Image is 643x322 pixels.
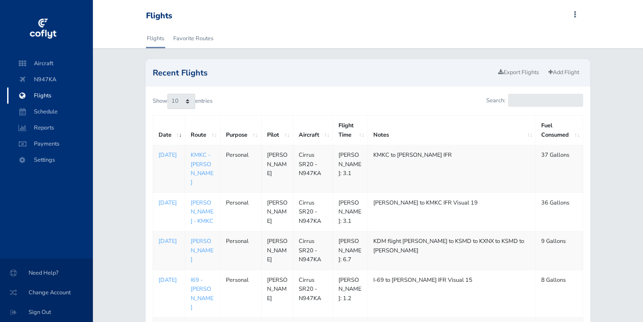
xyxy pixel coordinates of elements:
td: [PERSON_NAME]: 6.7 [333,231,367,270]
td: [PERSON_NAME]: 3.1 [333,145,367,193]
input: Search: [508,94,583,107]
select: Showentries [167,94,195,109]
td: [PERSON_NAME]: 1.2 [333,270,367,318]
a: Export Flights [494,66,543,79]
a: [DATE] [159,276,180,284]
a: Add Flight [544,66,583,79]
td: Cirrus SR20 - N947KA [293,270,333,318]
span: N947KA [16,71,84,88]
label: Search: [486,94,583,107]
td: [PERSON_NAME] [261,270,293,318]
td: Personal [220,192,261,231]
div: Flights [146,11,172,21]
a: I69 - [PERSON_NAME] [191,276,213,311]
a: Favorite Routes [172,29,214,48]
td: Personal [220,145,261,193]
a: [DATE] [159,237,180,246]
th: Fuel Consumed: activate to sort column ascending [536,116,583,145]
th: Route: activate to sort column ascending [185,116,220,145]
span: Settings [16,152,84,168]
th: Notes: activate to sort column ascending [367,116,536,145]
td: 36 Gallons [536,192,583,231]
td: Cirrus SR20 - N947KA [293,231,333,270]
span: Payments [16,136,84,152]
a: [PERSON_NAME] [191,237,213,263]
a: [PERSON_NAME] - KMKC [191,199,213,225]
span: Aircraft [16,55,84,71]
th: Aircraft: activate to sort column ascending [293,116,333,145]
span: Flights [16,88,84,104]
a: Flights [146,29,165,48]
span: Need Help? [11,265,82,281]
td: Personal [220,270,261,318]
td: KDM flight [PERSON_NAME] to KSMD to KXNX to KSMD to [PERSON_NAME] [367,231,536,270]
td: 37 Gallons [536,145,583,193]
th: Flight Time: activate to sort column ascending [333,116,367,145]
td: [PERSON_NAME] [261,192,293,231]
a: [DATE] [159,198,180,207]
td: I-69 to [PERSON_NAME] IFR Visual 15 [367,270,536,318]
td: [PERSON_NAME] [261,145,293,193]
td: KMKC to [PERSON_NAME] IFR [367,145,536,193]
a: [DATE] [159,151,180,159]
img: coflyt logo [28,16,58,42]
td: Personal [220,231,261,270]
th: Date: activate to sort column ascending [153,116,185,145]
td: [PERSON_NAME] [261,231,293,270]
td: [PERSON_NAME]: 3.1 [333,192,367,231]
td: 9 Gallons [536,231,583,270]
th: Purpose: activate to sort column ascending [220,116,261,145]
td: Cirrus SR20 - N947KA [293,145,333,193]
span: Sign Out [11,304,82,320]
a: KMKC - [PERSON_NAME] [191,151,213,186]
th: Pilot: activate to sort column ascending [261,116,293,145]
h2: Recent Flights [153,69,495,77]
td: [PERSON_NAME] to KMKC IFR Visual 19 [367,192,536,231]
td: Cirrus SR20 - N947KA [293,192,333,231]
td: 8 Gallons [536,270,583,318]
label: Show entries [153,94,213,109]
span: Change Account [11,284,82,301]
span: Reports [16,120,84,136]
span: Schedule [16,104,84,120]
